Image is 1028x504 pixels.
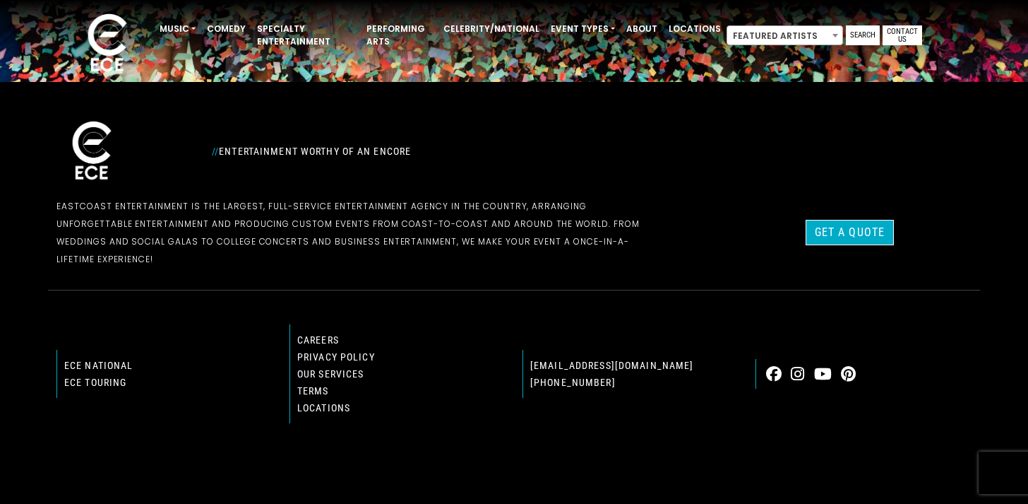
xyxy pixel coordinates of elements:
a: Privacy Policy [297,351,375,363]
a: Specialty Entertainment [251,17,361,54]
a: Search [846,25,880,45]
a: ECE national [64,360,133,371]
a: Terms [297,385,329,397]
a: Comedy [201,17,251,41]
a: Event Types [545,17,621,41]
a: [EMAIL_ADDRESS][DOMAIN_NAME] [530,360,693,371]
a: ECE Touring [64,377,126,388]
a: About [621,17,663,41]
p: © 2024 EastCoast Entertainment, Inc. [56,457,972,475]
a: Celebrity/National [438,17,545,41]
a: [PHONE_NUMBER] [530,377,616,388]
a: Get a Quote [806,220,894,245]
img: ece_new_logo_whitev2-1.png [56,117,127,186]
span: Featured Artists [727,26,842,46]
img: ece_new_logo_whitev2-1.png [72,10,143,78]
p: EastCoast Entertainment is the largest, full-service entertainment agency in the country, arrangi... [56,197,661,268]
a: Performing Arts [361,17,438,54]
a: Locations [663,17,727,41]
a: Music [154,17,201,41]
a: Our Services [297,368,364,380]
span: Featured Artists [727,25,843,45]
a: Careers [297,334,339,346]
a: Locations [297,402,350,414]
div: Entertainment Worthy of an Encore [203,140,669,163]
a: Contact Us [883,25,922,45]
span: // [212,146,219,157]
